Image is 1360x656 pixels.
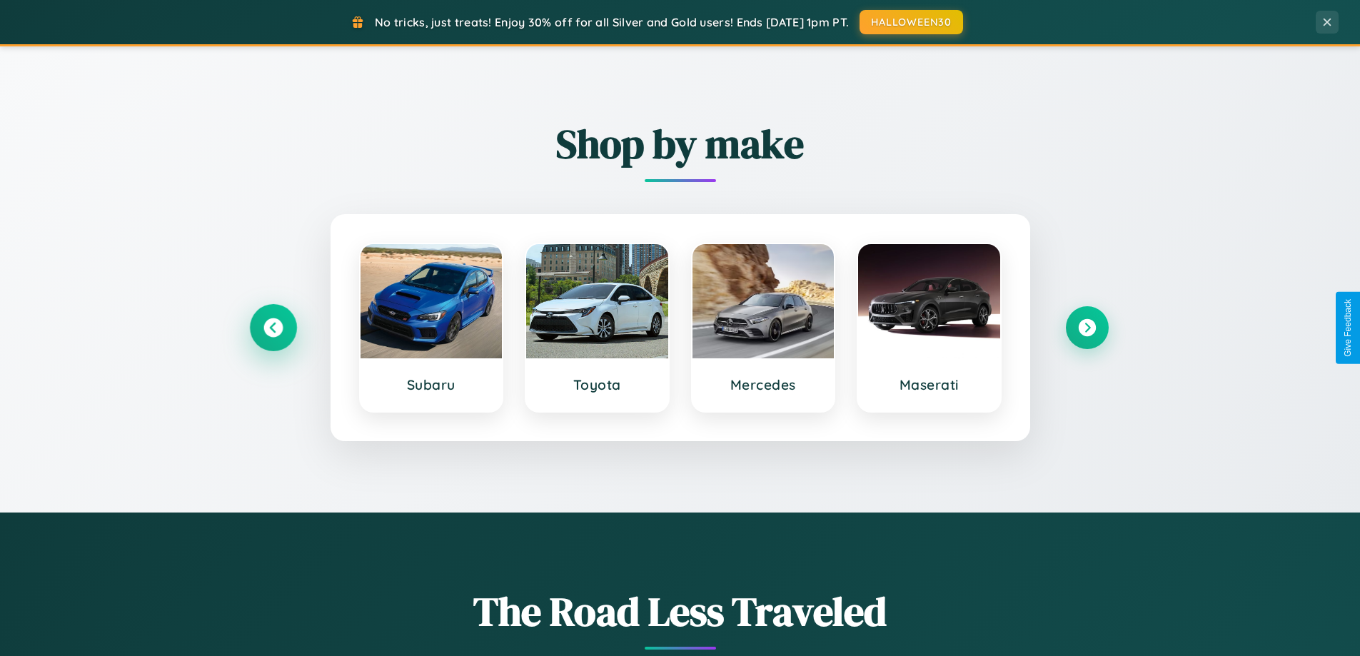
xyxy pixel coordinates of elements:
[252,584,1109,639] h1: The Road Less Traveled
[1343,299,1353,357] div: Give Feedback
[707,376,820,393] h3: Mercedes
[860,10,963,34] button: HALLOWEEN30
[540,376,654,393] h3: Toyota
[375,376,488,393] h3: Subaru
[375,15,849,29] span: No tricks, just treats! Enjoy 30% off for all Silver and Gold users! Ends [DATE] 1pm PT.
[872,376,986,393] h3: Maserati
[252,116,1109,171] h2: Shop by make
